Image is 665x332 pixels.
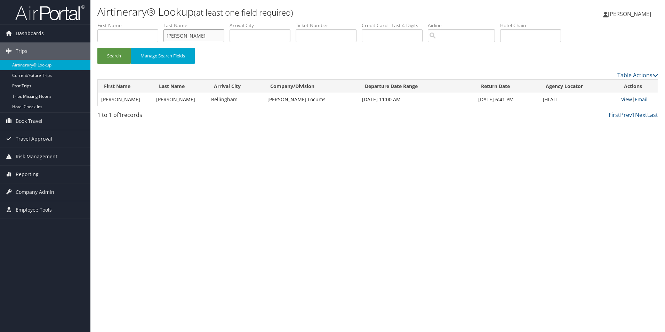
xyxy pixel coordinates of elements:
label: Airline [428,22,500,29]
span: Risk Management [16,148,57,165]
a: Prev [620,111,632,119]
td: [DATE] 11:00 AM [359,93,475,106]
td: | [618,93,658,106]
a: [PERSON_NAME] [603,3,658,24]
label: Hotel Chain [500,22,566,29]
div: 1 to 1 of records [97,111,230,122]
label: Ticket Number [296,22,362,29]
label: Credit Card - Last 4 Digits [362,22,428,29]
span: Book Travel [16,112,42,130]
th: Departure Date Range: activate to sort column ascending [359,80,475,93]
a: Next [635,111,647,119]
small: (at least one field required) [194,7,293,18]
span: Dashboards [16,25,44,42]
th: First Name: activate to sort column ascending [98,80,153,93]
th: Agency Locator: activate to sort column ascending [539,80,618,93]
a: Table Actions [617,71,658,79]
span: Trips [16,42,27,60]
a: First [609,111,620,119]
th: Arrival City: activate to sort column ascending [208,80,264,93]
span: [PERSON_NAME] [608,10,651,18]
a: 1 [632,111,635,119]
th: Actions [618,80,658,93]
button: Manage Search Fields [131,48,195,64]
a: Email [635,96,648,103]
a: Last [647,111,658,119]
td: JHLAIT [539,93,618,106]
th: Company/Division [264,80,359,93]
td: [PERSON_NAME] [153,93,208,106]
th: Return Date: activate to sort column ascending [475,80,539,93]
h1: Airtinerary® Lookup [97,5,471,19]
label: Last Name [163,22,230,29]
span: Company Admin [16,183,54,201]
td: [PERSON_NAME] Locums [264,93,359,106]
a: View [621,96,632,103]
span: 1 [119,111,122,119]
td: Bellingham [208,93,264,106]
span: Travel Approval [16,130,52,148]
td: [PERSON_NAME] [98,93,153,106]
button: Search [97,48,131,64]
span: Employee Tools [16,201,52,219]
label: Arrival City [230,22,296,29]
img: airportal-logo.png [15,5,85,21]
td: [DATE] 6:41 PM [475,93,539,106]
th: Last Name: activate to sort column ascending [153,80,208,93]
span: Reporting [16,166,39,183]
label: First Name [97,22,163,29]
